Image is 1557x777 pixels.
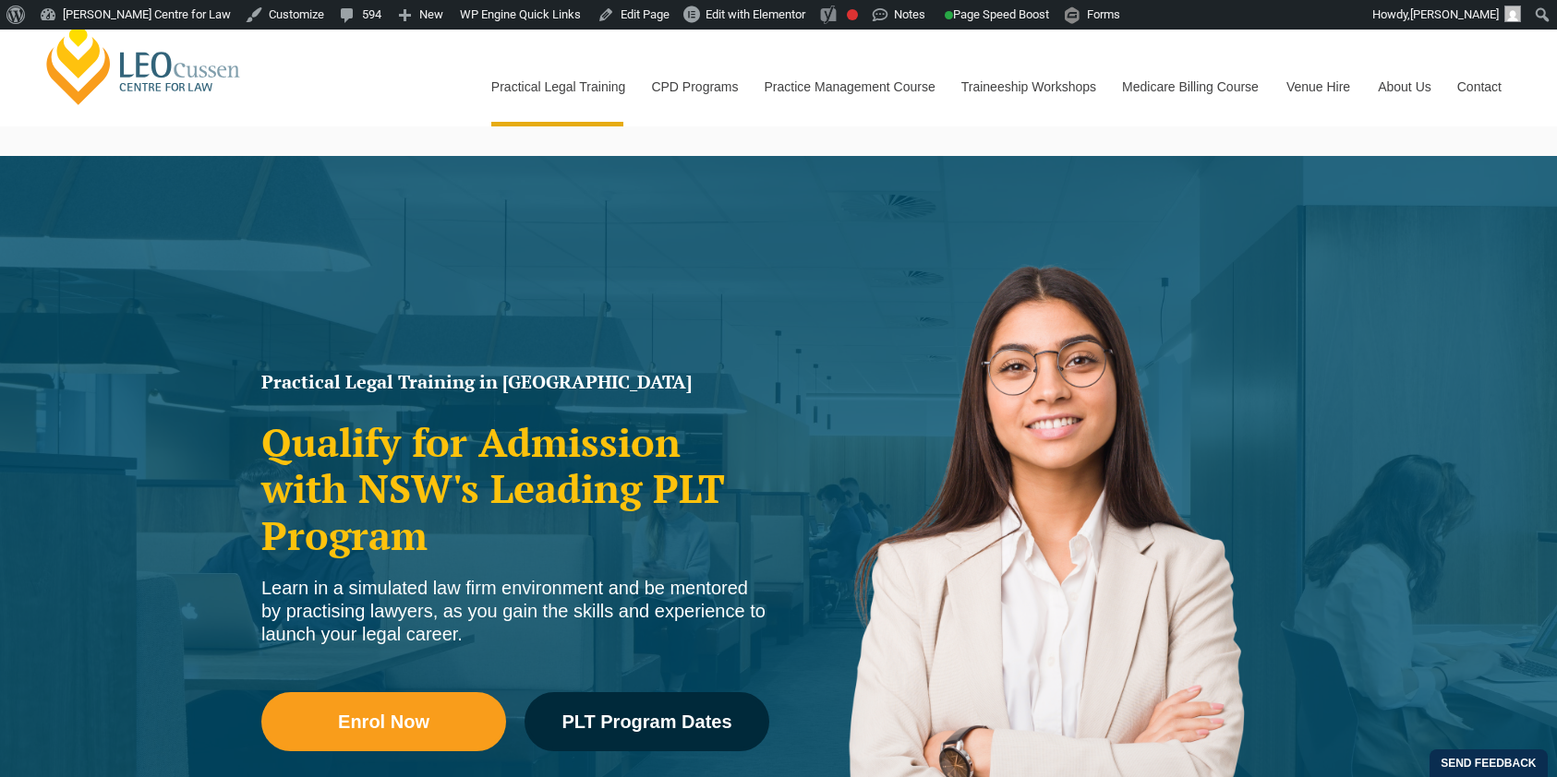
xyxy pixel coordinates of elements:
a: Practical Legal Training [477,47,638,126]
div: Learn in a simulated law firm environment and be mentored by practising lawyers, as you gain the ... [261,577,769,646]
h1: Practical Legal Training in [GEOGRAPHIC_DATA] [261,373,769,391]
a: About Us [1364,47,1443,126]
span: Edit with Elementor [706,7,805,21]
h2: Qualify for Admission with NSW's Leading PLT Program [261,419,769,558]
span: Enrol Now [338,712,429,731]
a: Traineeship Workshops [947,47,1108,126]
span: [PERSON_NAME] [1410,7,1499,21]
a: [PERSON_NAME] Centre for Law [42,20,246,107]
a: Enrol Now [261,692,506,751]
a: CPD Programs [637,47,750,126]
div: Focus keyphrase not set [847,9,858,20]
a: Venue Hire [1273,47,1364,126]
a: PLT Program Dates [525,692,769,751]
a: Contact [1443,47,1515,126]
iframe: LiveChat chat widget [1433,653,1511,731]
a: Practice Management Course [751,47,947,126]
span: PLT Program Dates [561,712,731,731]
a: Medicare Billing Course [1108,47,1273,126]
